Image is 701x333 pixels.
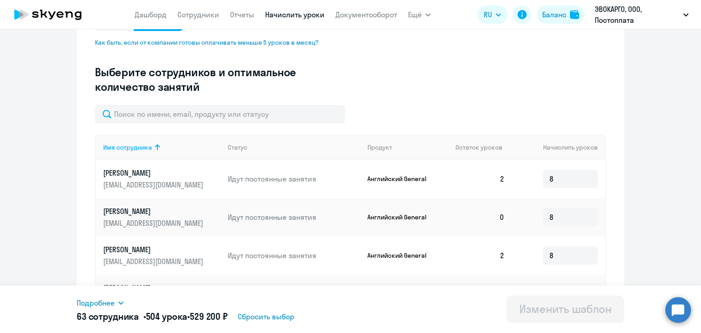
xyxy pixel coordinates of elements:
[448,236,512,275] td: 2
[455,143,512,151] div: Остаток уроков
[448,198,512,236] td: 0
[190,311,228,322] span: 529 200 ₽
[103,218,205,228] p: [EMAIL_ADDRESS][DOMAIN_NAME]
[512,135,605,160] th: Начислить уроков
[103,245,205,255] p: [PERSON_NAME]
[228,143,247,151] div: Статус
[367,143,392,151] div: Продукт
[367,213,436,221] p: Английский General
[103,256,205,266] p: [EMAIL_ADDRESS][DOMAIN_NAME]
[477,5,507,24] button: RU
[103,206,205,216] p: [PERSON_NAME]
[103,283,220,315] a: [PERSON_NAME][PERSON_NAME][EMAIL_ADDRESS][DOMAIN_NAME]
[408,5,431,24] button: Ещё
[95,105,345,123] input: Поиск по имени, email, продукту или статусу
[103,206,220,228] a: [PERSON_NAME][EMAIL_ADDRESS][DOMAIN_NAME]
[519,302,612,316] div: Изменить шаблон
[595,4,680,26] p: ЭВОКАРГО, ООО, Постоплата
[367,143,449,151] div: Продукт
[537,5,585,24] button: Балансbalance
[77,297,115,308] span: Подробнее
[95,38,326,47] span: Как быть, если от компании готовы оплачивать меньше 5 уроков в месяц?
[542,9,566,20] div: Баланс
[448,275,512,323] td: 8
[228,250,360,260] p: Идут постоянные занятия
[265,10,324,19] a: Начислить уроки
[590,4,693,26] button: ЭВОКАРГО, ООО, Постоплата
[103,168,220,190] a: [PERSON_NAME][EMAIL_ADDRESS][DOMAIN_NAME]
[103,245,220,266] a: [PERSON_NAME][EMAIL_ADDRESS][DOMAIN_NAME]
[570,10,579,19] img: balance
[335,10,397,19] a: Документооборот
[230,10,254,19] a: Отчеты
[367,251,436,260] p: Английский General
[448,160,512,198] td: 2
[95,65,326,94] h3: Выберите сотрудников и оптимальное количество занятий
[484,9,492,20] span: RU
[238,311,294,322] span: Сбросить выбор
[455,143,502,151] span: Остаток уроков
[103,143,220,151] div: Имя сотрудника
[103,143,152,151] div: Имя сотрудника
[228,174,360,184] p: Идут постоянные занятия
[228,143,360,151] div: Статус
[178,10,219,19] a: Сотрудники
[507,296,624,323] button: Изменить шаблон
[103,168,205,178] p: [PERSON_NAME]
[77,310,228,323] h5: 63 сотрудника • •
[367,175,436,183] p: Английский General
[146,311,188,322] span: 504 урока
[408,9,422,20] span: Ещё
[135,10,167,19] a: Дашборд
[103,180,205,190] p: [EMAIL_ADDRESS][DOMAIN_NAME]
[228,212,360,222] p: Идут постоянные занятия
[103,283,205,293] p: [PERSON_NAME]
